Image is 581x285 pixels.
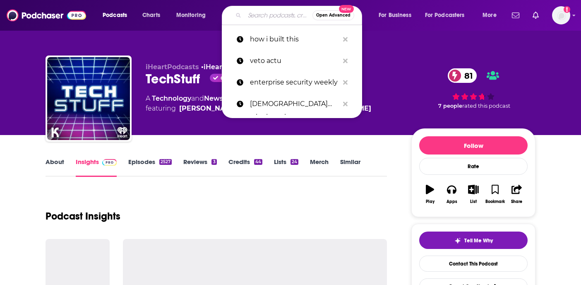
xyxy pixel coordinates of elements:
button: open menu [420,9,477,22]
span: For Business [379,10,411,21]
p: ladies who launch [250,93,339,115]
a: enterprise security weekly [222,72,362,93]
a: how i built this [222,29,362,50]
p: veto actu [250,50,339,72]
a: InsightsPodchaser Pro [76,158,117,177]
span: Open Advanced [316,13,351,17]
button: open menu [477,9,507,22]
span: featuring [146,104,371,114]
a: [PERSON_NAME] [179,104,238,114]
a: Similar [340,158,360,177]
span: and [191,94,204,102]
a: Reviews3 [183,158,216,177]
button: List [463,179,484,209]
a: [DEMOGRAPHIC_DATA] who launch [222,93,362,115]
a: Show notifications dropdown [529,8,542,22]
div: A podcast [146,94,371,114]
span: More [483,10,497,21]
a: 81 [448,68,477,83]
h1: Podcast Insights [46,210,120,222]
div: Search podcasts, credits, & more... [230,6,370,25]
div: 81 7 peoplerated this podcast [411,63,535,114]
div: 24 [290,159,298,165]
div: List [470,199,477,204]
input: Search podcasts, credits, & more... [245,9,312,22]
span: New [339,5,354,13]
a: About [46,158,64,177]
a: News [204,94,223,102]
a: Show notifications dropdown [509,8,523,22]
div: Bookmark [485,199,505,204]
div: Apps [447,199,457,204]
span: rated this podcast [462,103,510,109]
img: Podchaser - Follow, Share and Rate Podcasts [7,7,86,23]
span: iHeartPodcasts [146,63,199,71]
div: Share [511,199,522,204]
a: Lists24 [274,158,298,177]
a: Merch [310,158,329,177]
button: open menu [97,9,138,22]
span: 81 [456,68,477,83]
span: Monitoring [176,10,206,21]
img: tell me why sparkle [454,237,461,244]
span: Logged in as SolComms [552,6,570,24]
span: For Podcasters [425,10,465,21]
button: Bookmark [484,179,506,209]
div: 2527 [159,159,172,165]
button: Open AdvancedNew [312,10,354,20]
div: 3 [211,159,216,165]
svg: Add a profile image [564,6,570,13]
img: TechStuff [47,57,130,140]
a: veto actu [222,50,362,72]
span: • [201,63,245,71]
div: Rate [419,158,528,175]
a: iHeartRadio [204,63,245,71]
span: 7 people [438,103,462,109]
a: Charts [137,9,165,22]
span: Tell Me Why [464,237,493,244]
img: Podchaser Pro [102,159,117,166]
button: Apps [441,179,462,209]
button: tell me why sparkleTell Me Why [419,232,528,249]
p: how i built this [250,29,339,50]
button: Share [506,179,528,209]
button: Show profile menu [552,6,570,24]
button: Play [419,179,441,209]
a: Credits44 [228,158,262,177]
button: open menu [373,9,422,22]
span: Charts [142,10,160,21]
a: Technology [152,94,191,102]
span: Podcasts [103,10,127,21]
span: Claimed [221,76,241,80]
a: Contact This Podcast [419,256,528,272]
button: Follow [419,136,528,155]
div: 44 [254,159,262,165]
img: User Profile [552,6,570,24]
div: Play [426,199,435,204]
a: Episodes2527 [128,158,172,177]
p: enterprise security weekly [250,72,339,93]
button: open menu [170,9,216,22]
